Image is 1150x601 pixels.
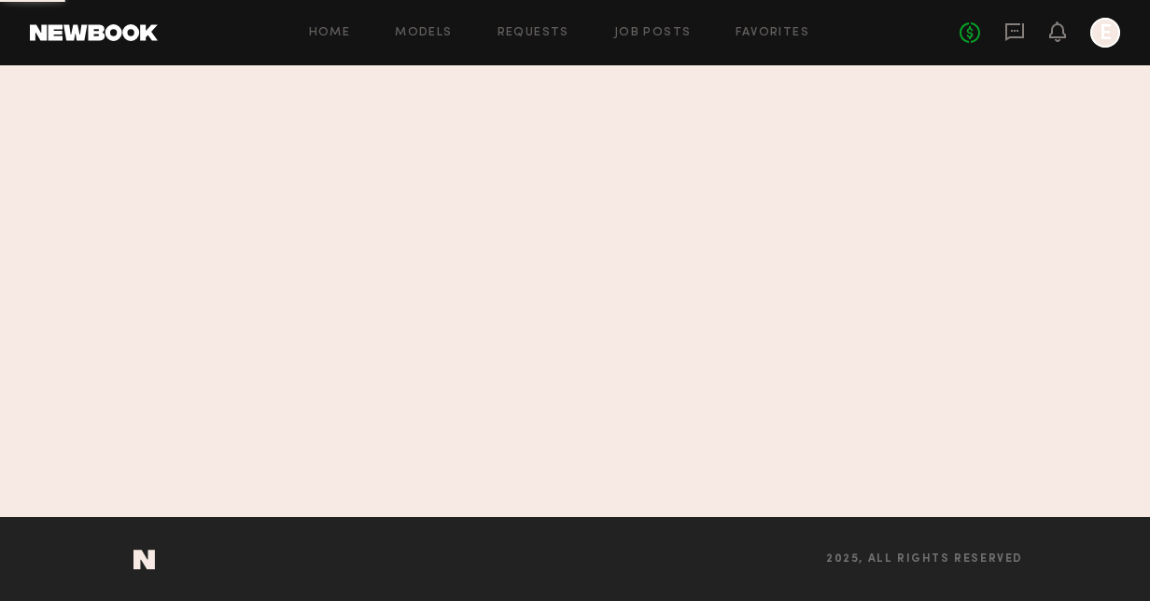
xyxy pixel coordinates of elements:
[395,27,452,39] a: Models
[1090,18,1120,48] a: E
[826,553,1023,566] span: 2025, all rights reserved
[736,27,809,39] a: Favorites
[309,27,351,39] a: Home
[498,27,569,39] a: Requests
[614,27,692,39] a: Job Posts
